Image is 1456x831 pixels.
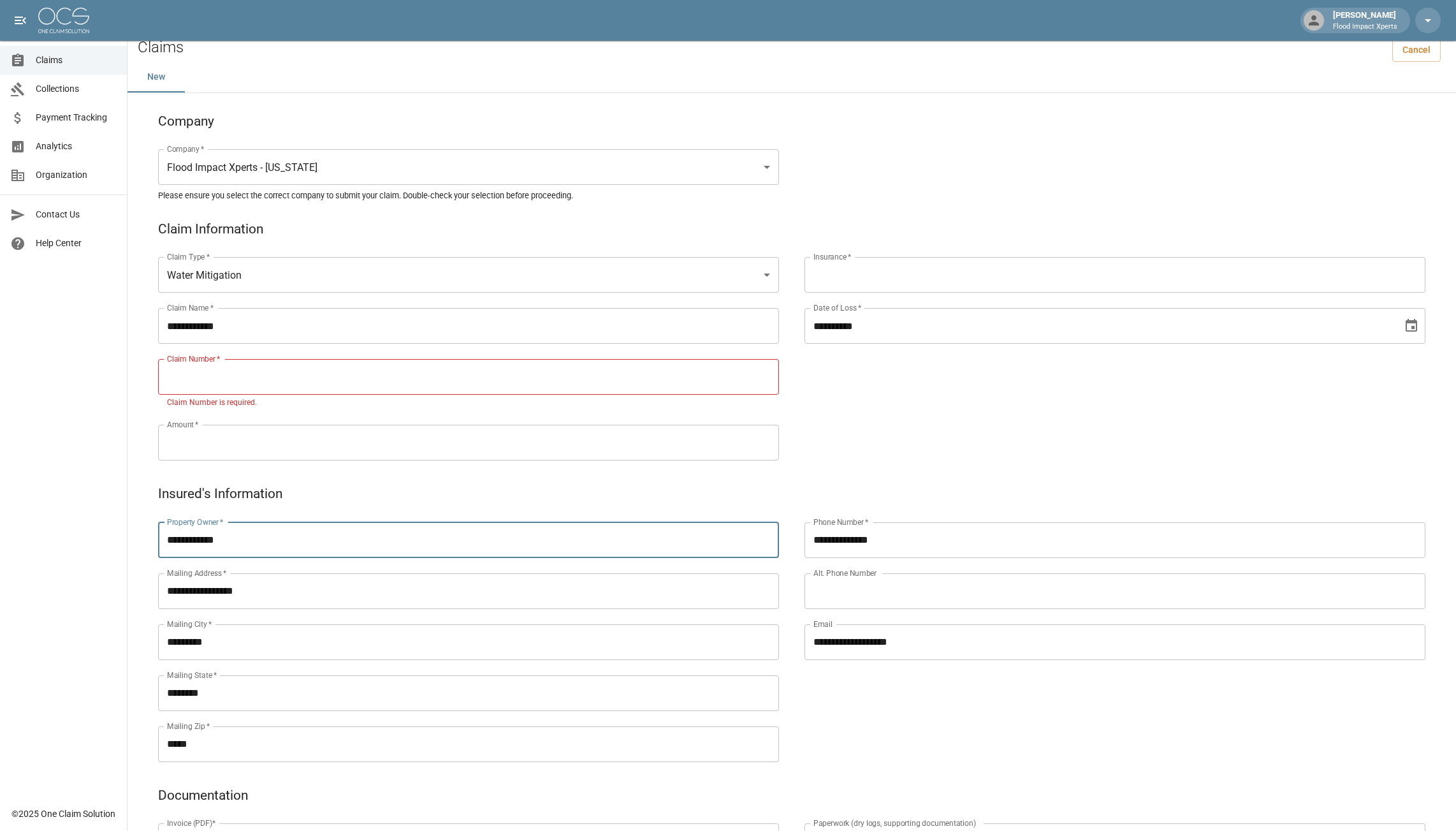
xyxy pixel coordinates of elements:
label: Mailing Zip [167,721,210,732]
img: ocs-logo-white-transparent.png [38,8,89,33]
p: Claim Number is required. [167,397,770,409]
label: Date of Loss [813,302,861,313]
div: [PERSON_NAME] [1328,9,1402,32]
label: Paperwork (dry logs, supporting documentation) [813,818,976,828]
div: Flood Impact Xperts - [US_STATE] [158,149,779,185]
div: © 2025 One Claim Solution [11,807,115,820]
p: Flood Impact Xperts [1333,22,1397,33]
label: Property Owner [167,517,224,527]
span: Collections [36,82,117,96]
label: Mailing State [167,670,217,680]
span: Organization [36,168,117,182]
label: Mailing City [167,619,212,629]
div: Water Mitigation [158,257,779,293]
label: Claim Name [167,302,214,313]
label: Company [167,143,205,154]
div: dynamic tabs [127,62,1456,92]
h5: Please ensure you select the correct company to submit your claim. Double-check your selection be... [158,190,1425,201]
label: Phone Number [813,517,868,527]
button: open drawer [8,8,33,33]
label: Invoice (PDF)* [167,818,216,828]
label: Claim Type [167,251,210,262]
span: Analytics [36,140,117,153]
label: Email [813,619,833,629]
span: Help Center [36,237,117,250]
h2: Claims [138,38,184,57]
a: Cancel [1392,38,1441,62]
label: Amount [167,419,199,430]
span: Contact Us [36,208,117,221]
button: Choose date, selected date is Sep 12, 2025 [1399,313,1424,339]
button: New [127,62,185,92]
span: Payment Tracking [36,111,117,124]
label: Mailing Address [167,568,226,578]
label: Insurance [813,251,851,262]
label: Claim Number [167,353,220,364]
label: Alt. Phone Number [813,568,877,578]
span: Claims [36,54,117,67]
